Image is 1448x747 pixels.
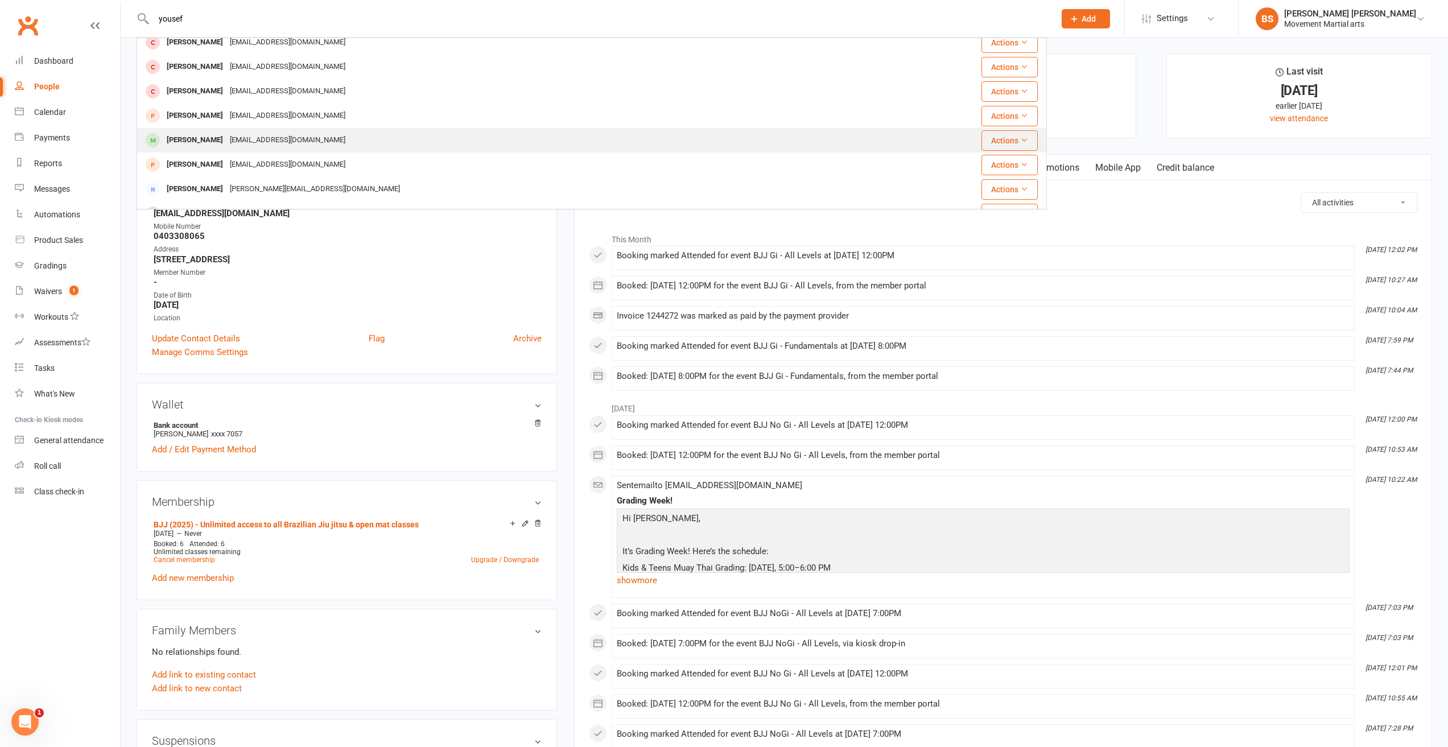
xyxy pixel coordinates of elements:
[1284,19,1416,29] div: Movement Martial arts
[226,132,349,148] div: [EMAIL_ADDRESS][DOMAIN_NAME]
[163,83,226,100] div: [PERSON_NAME]
[1256,7,1278,30] div: BS
[226,34,349,51] div: [EMAIL_ADDRESS][DOMAIN_NAME]
[34,461,61,471] div: Roll call
[152,682,242,695] a: Add link to new contact
[163,181,226,197] div: [PERSON_NAME]
[154,267,542,278] div: Member Number
[154,300,542,310] strong: [DATE]
[981,204,1038,224] button: Actions
[226,59,349,75] div: [EMAIL_ADDRESS][DOMAIN_NAME]
[154,290,542,301] div: Date of Birth
[617,699,1350,709] div: Booked: [DATE] 12:00PM for the event BJJ No Gi - All Levels, from the member portal
[152,734,542,747] h3: Suspensions
[617,729,1350,739] div: Booking marked Attended for event BJJ NoGi - All Levels at [DATE] 7:00PM
[617,372,1350,381] div: Booked: [DATE] 8:00PM for the event BJJ Gi - Fundamentals, from the member portal
[589,192,1417,210] h3: Activity
[617,251,1350,261] div: Booking marked Attended for event BJJ Gi - All Levels at [DATE] 12:00PM
[150,11,1047,27] input: Search...
[15,100,120,125] a: Calendar
[34,287,62,296] div: Waivers
[15,381,120,407] a: What's New
[617,480,802,490] span: Sent email to [EMAIL_ADDRESS][DOMAIN_NAME]
[1366,634,1413,642] i: [DATE] 7:03 PM
[15,202,120,228] a: Automations
[226,83,349,100] div: [EMAIL_ADDRESS][DOMAIN_NAME]
[34,261,67,270] div: Gradings
[981,57,1038,77] button: Actions
[154,277,542,287] strong: -
[1062,9,1110,28] button: Add
[154,520,419,529] a: BJJ (2025) - Unlimited access to all Brazilian Jiu jitsu & open mat classes
[1366,476,1417,484] i: [DATE] 10:22 AM
[471,556,539,564] a: Upgrade / Downgrade
[15,453,120,479] a: Roll call
[154,556,215,564] a: Cancel membership
[152,496,542,508] h3: Membership
[34,108,66,117] div: Calendar
[34,82,60,91] div: People
[589,228,1417,246] li: This Month
[1366,336,1413,344] i: [DATE] 7:59 PM
[34,210,80,219] div: Automations
[34,312,68,321] div: Workouts
[34,56,73,65] div: Dashboard
[152,668,256,682] a: Add link to existing contact
[617,496,1350,506] div: Grading Week!
[34,389,75,398] div: What's New
[617,451,1350,460] div: Booked: [DATE] 12:00PM for the event BJJ No Gi - All Levels, from the member portal
[151,529,542,538] div: —
[163,205,226,222] div: [PERSON_NAME]
[152,624,542,637] h3: Family Members
[513,332,542,345] a: Archive
[15,330,120,356] a: Assessments
[152,398,542,411] h3: Wallet
[981,106,1038,126] button: Actions
[15,279,120,304] a: Waivers 1
[15,228,120,253] a: Product Sales
[1082,14,1096,23] span: Add
[620,561,1347,577] p: Kids & Teens Muay Thai Grading: [DATE], 5:00–6:00 PM
[15,74,120,100] a: People
[184,530,202,538] span: Never
[617,639,1350,649] div: Booked: [DATE] 7:00PM for the event BJJ NoGi - All Levels, via kiosk drop-in
[226,108,349,124] div: [EMAIL_ADDRESS][DOMAIN_NAME]
[981,130,1038,151] button: Actions
[226,156,349,173] div: [EMAIL_ADDRESS][DOMAIN_NAME]
[69,286,79,295] span: 1
[15,125,120,151] a: Payments
[34,487,84,496] div: Class check-in
[1087,155,1149,181] a: Mobile App
[981,155,1038,175] button: Actions
[34,159,62,168] div: Reports
[1366,445,1417,453] i: [DATE] 10:53 AM
[152,645,542,659] p: No relationships found.
[11,708,39,736] iframe: Intercom live chat
[1149,155,1222,181] a: Credit balance
[34,338,90,347] div: Assessments
[226,181,403,197] div: [PERSON_NAME][EMAIL_ADDRESS][DOMAIN_NAME]
[617,572,1350,588] a: show more
[154,548,241,556] span: Unlimited classes remaining
[1276,64,1323,85] div: Last visit
[1177,100,1421,112] div: earlier [DATE]
[981,81,1038,102] button: Actions
[1366,604,1413,612] i: [DATE] 7:03 PM
[154,244,542,255] div: Address
[154,254,542,265] strong: [STREET_ADDRESS]
[620,544,1347,561] p: It’s Grading Week! Here’s the schedule:
[152,345,248,359] a: Manage Comms Settings
[15,479,120,505] a: Class kiosk mode
[34,236,83,245] div: Product Sales
[617,311,1350,321] div: Invoice 1244272 was marked as paid by the payment provider
[163,34,226,51] div: [PERSON_NAME]
[154,221,542,232] div: Mobile Number
[152,419,542,440] li: [PERSON_NAME]
[15,253,120,279] a: Gradings
[152,573,234,583] a: Add new membership
[35,708,44,717] span: 1
[981,32,1038,53] button: Actions
[154,231,542,241] strong: 0403308065
[211,430,242,438] span: xxxx 7057
[15,176,120,202] a: Messages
